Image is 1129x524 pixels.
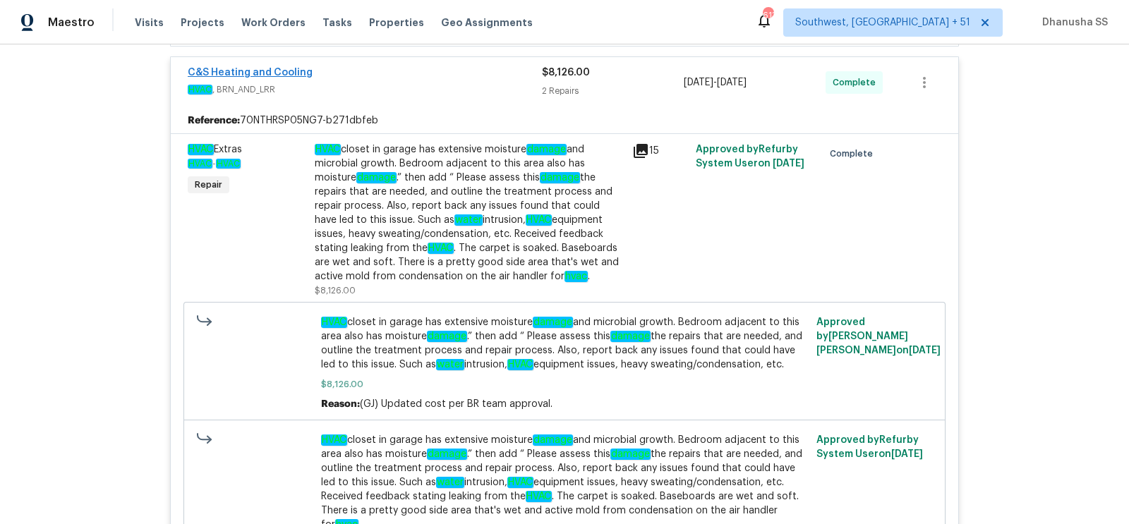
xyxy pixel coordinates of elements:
[610,331,651,342] em: damage
[315,286,356,295] span: $8,126.00
[763,8,773,23] div: 613
[441,16,533,30] span: Geo Assignments
[684,75,747,90] span: -
[188,68,313,78] a: C&S Heating and Cooling
[188,159,241,168] span: -
[188,83,542,97] span: , BRN_AND_LRR
[533,317,573,328] em: damage
[454,214,483,226] em: water
[436,477,464,488] em: water
[135,16,164,30] span: Visits
[717,78,747,87] span: [DATE]
[833,75,881,90] span: Complete
[632,142,687,159] div: 15
[188,159,212,169] em: HVAC
[428,243,454,254] em: HVAC
[181,16,224,30] span: Projects
[315,142,624,284] div: closet in garage has extensive moisture and microbial growth. Bedroom adjacent to this area also ...
[526,214,552,226] em: HVAC
[540,172,580,183] em: damage
[356,172,397,183] em: damage
[507,359,533,370] em: HVAC
[610,449,651,460] em: damage
[216,159,241,169] em: HVAC
[564,271,588,282] em: hvac
[542,84,684,98] div: 2 Repairs
[533,434,573,446] em: damage
[321,317,347,328] em: HVAC
[436,359,464,370] em: water
[816,317,941,355] span: Approved by [PERSON_NAME] [PERSON_NAME] on
[684,78,713,87] span: [DATE]
[507,477,533,488] em: HVAC
[188,144,214,155] em: HVAC
[816,435,923,459] span: Approved by Refurby System User on
[909,346,941,355] span: [DATE]
[321,315,809,372] span: closet in garage has extensive moisture and microbial growth. Bedroom adjacent to this area also ...
[427,331,467,342] em: damage
[1037,16,1108,30] span: Dhanusha SS
[189,178,228,192] span: Repair
[830,147,879,161] span: Complete
[321,377,809,391] span: $8,126.00
[696,145,804,169] span: Approved by Refurby System User on
[773,159,804,169] span: [DATE]
[315,144,341,155] em: HVAC
[360,399,553,409] span: (GJ) Updated cost per BR team approval.
[526,491,552,502] em: HVAC
[795,16,970,30] span: Southwest, [GEOGRAPHIC_DATA] + 51
[321,434,347,446] em: HVAC
[322,18,352,28] span: Tasks
[542,68,590,78] span: $8,126.00
[188,144,242,155] span: Extras
[321,399,360,409] span: Reason:
[427,449,467,460] em: damage
[171,108,958,133] div: 70NTHRSP05NG7-b271dbfeb
[891,449,923,459] span: [DATE]
[241,16,306,30] span: Work Orders
[526,144,567,155] em: damage
[188,85,212,95] em: HVAC
[48,16,95,30] span: Maestro
[188,114,240,128] b: Reference:
[369,16,424,30] span: Properties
